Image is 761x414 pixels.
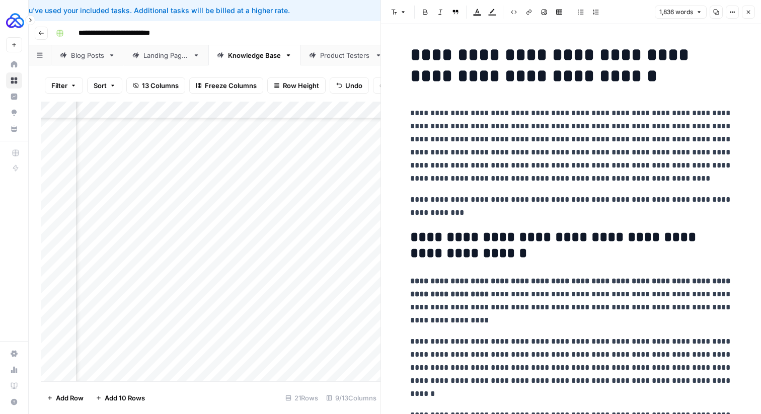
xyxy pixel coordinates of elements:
[124,45,208,65] a: Landing Pages
[105,393,145,403] span: Add 10 Rows
[6,105,22,121] a: Opportunities
[6,8,22,33] button: Workspace: AUQ
[71,50,104,60] div: Blog Posts
[6,362,22,378] a: Usage
[6,72,22,89] a: Browse
[228,50,281,60] div: Knowledge Base
[142,80,179,91] span: 13 Columns
[6,12,24,30] img: AUQ Logo
[6,89,22,105] a: Insights
[208,45,300,65] a: Knowledge Base
[45,77,83,94] button: Filter
[345,80,362,91] span: Undo
[320,50,371,60] div: Product Testers
[51,80,67,91] span: Filter
[41,390,90,406] button: Add Row
[8,6,483,16] div: You've used your included tasks. Additional tasks will be billed at a higher rate.
[267,77,326,94] button: Row Height
[94,80,107,91] span: Sort
[300,45,391,65] a: Product Testers
[51,45,124,65] a: Blog Posts
[143,50,189,60] div: Landing Pages
[87,77,122,94] button: Sort
[90,390,151,406] button: Add 10 Rows
[6,121,22,137] a: Your Data
[6,378,22,394] a: Learning Hub
[6,394,22,410] button: Help + Support
[281,390,322,406] div: 21 Rows
[126,77,185,94] button: 13 Columns
[283,80,319,91] span: Row Height
[189,77,263,94] button: Freeze Columns
[655,6,707,19] button: 1,836 words
[56,393,84,403] span: Add Row
[330,77,369,94] button: Undo
[6,56,22,72] a: Home
[6,346,22,362] a: Settings
[659,8,693,17] span: 1,836 words
[205,80,257,91] span: Freeze Columns
[322,390,380,406] div: 9/13 Columns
